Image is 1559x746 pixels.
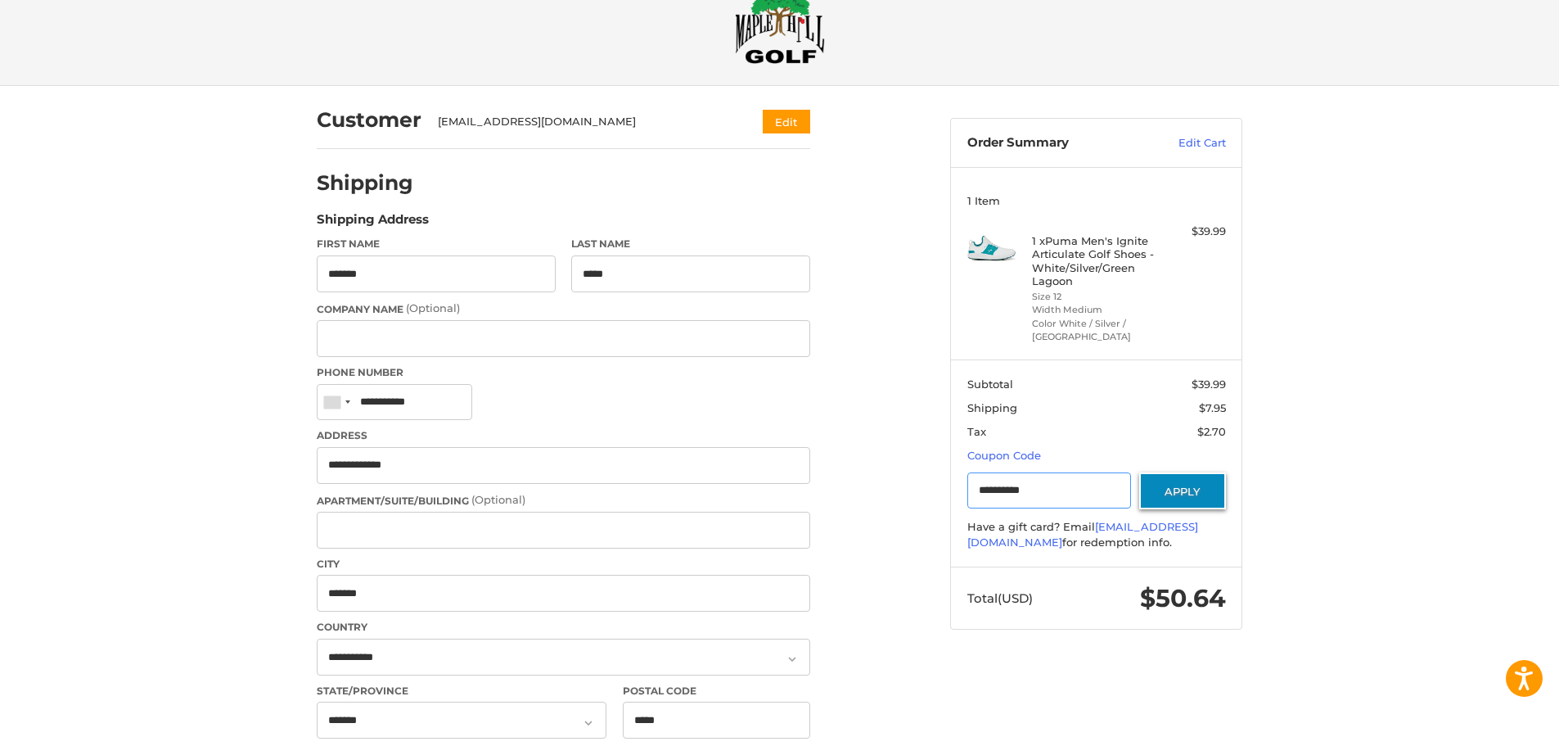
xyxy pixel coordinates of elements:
[1032,303,1157,317] li: Width Medium
[317,428,810,443] label: Address
[1032,234,1157,287] h4: 1 x Puma Men's Ignite Articulate Golf Shoes - White/Silver/Green Lagoon
[1139,472,1226,509] button: Apply
[967,472,1132,509] input: Gift Certificate or Coupon Code
[1161,224,1226,240] div: $39.99
[317,237,556,251] label: First Name
[1143,135,1226,151] a: Edit Cart
[763,110,810,133] button: Edit
[1197,425,1226,438] span: $2.70
[471,493,525,506] small: (Optional)
[967,194,1226,207] h3: 1 Item
[317,301,810,317] label: Company Name
[317,365,810,380] label: Phone Number
[317,492,810,509] label: Apartment/Suite/Building
[967,590,1033,606] span: Total (USD)
[1140,583,1226,613] span: $50.64
[967,135,1143,151] h3: Order Summary
[967,449,1041,462] a: Coupon Code
[967,519,1226,551] div: Have a gift card? Email for redemption info.
[317,107,421,133] h2: Customer
[1192,378,1226,391] span: $39.99
[438,114,732,130] div: [EMAIL_ADDRESS][DOMAIN_NAME]
[967,401,1017,414] span: Shipping
[1032,290,1157,304] li: Size 12
[571,237,810,251] label: Last Name
[967,378,1013,391] span: Subtotal
[317,210,429,237] legend: Shipping Address
[317,557,810,572] label: City
[317,170,413,196] h2: Shipping
[406,301,460,314] small: (Optional)
[317,620,810,635] label: Country
[1199,401,1226,414] span: $7.95
[1032,317,1157,344] li: Color White / Silver / [GEOGRAPHIC_DATA]
[623,684,811,699] label: Postal Code
[967,425,986,438] span: Tax
[317,684,606,699] label: State/Province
